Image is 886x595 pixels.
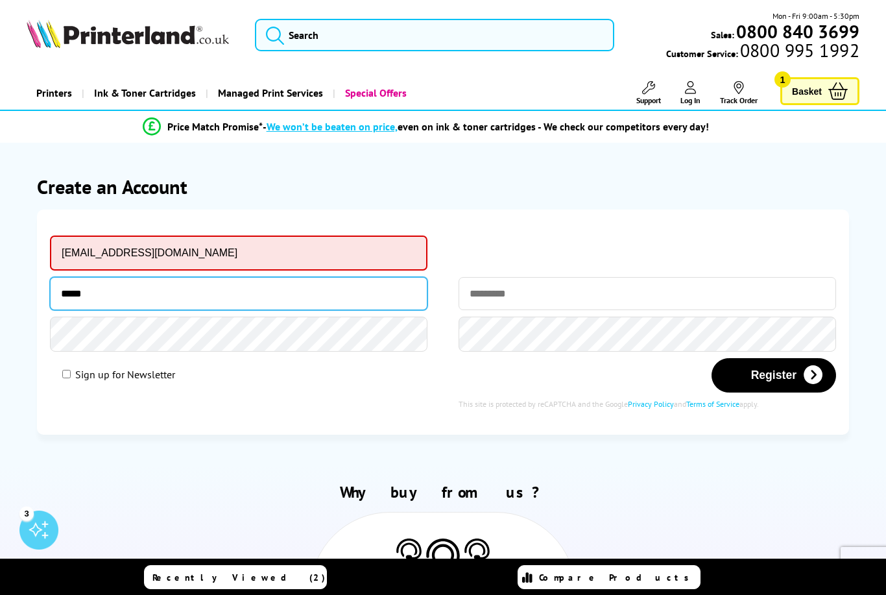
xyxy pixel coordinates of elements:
img: Printer Experts [424,539,462,583]
img: Printer Experts [394,539,424,572]
span: Basket [792,82,822,100]
label: Sign up for Newsletter [75,368,175,381]
span: 1 [774,71,791,88]
span: Mon - Fri 9:00am - 5:30pm [772,10,859,22]
a: Managed Print Services [206,77,333,110]
span: Log In [680,95,700,105]
a: Terms of Service [686,399,739,409]
img: Printer Experts [462,539,492,572]
a: Special Offers [333,77,416,110]
div: This site is protected by reCAPTCHA and the Google and apply. [459,399,836,409]
span: Sales: [711,29,734,41]
a: Basket 1 [780,77,859,105]
button: Register [712,358,836,393]
span: Ink & Toner Cartridges [94,77,196,110]
span: 0800 995 1992 [738,44,859,56]
a: Privacy Policy [628,399,674,409]
a: Ink & Toner Cartridges [82,77,206,110]
li: modal_Promise [6,115,844,138]
span: Price Match Promise* [167,120,263,133]
a: Support [636,81,661,105]
input: Search [255,19,614,51]
span: Support [636,95,661,105]
span: We won’t be beaten on price, [267,120,398,133]
a: Printerland Logo [27,19,239,51]
h1: Create an Account [37,174,849,199]
span: Recently Viewed (2) [152,572,326,583]
div: 3 [19,506,34,520]
a: Printers [27,77,82,110]
a: Compare Products [518,565,700,589]
a: Track Order [720,81,758,105]
h2: Why buy from us? [27,482,859,502]
input: Email [50,236,427,271]
img: Printerland Logo [27,19,229,48]
a: Recently Viewed (2) [144,565,327,589]
a: 0800 840 3699 [734,25,859,38]
b: 0800 840 3699 [736,19,859,43]
div: - even on ink & toner cartridges - We check our competitors every day! [263,120,709,133]
span: Compare Products [539,572,696,583]
span: Customer Service: [666,44,859,60]
a: Log In [680,81,700,105]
